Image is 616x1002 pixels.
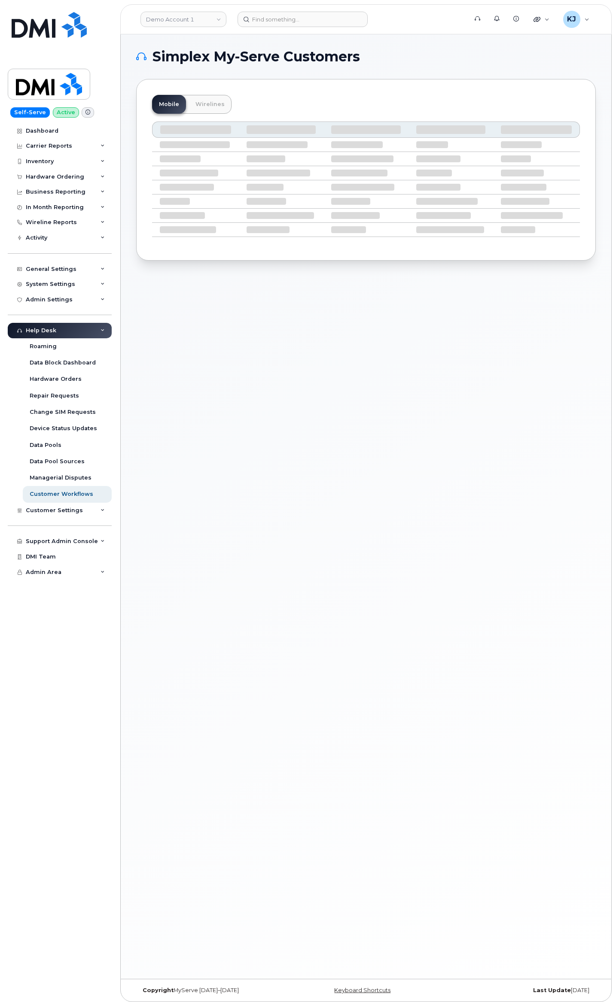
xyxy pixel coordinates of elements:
a: Mobile [152,95,186,114]
strong: Copyright [143,987,174,993]
a: Wirelines [189,95,232,114]
span: Simplex My-Serve Customers [152,50,360,63]
strong: Last Update [533,987,571,993]
div: [DATE] [442,987,596,994]
a: Keyboard Shortcuts [334,987,390,993]
div: MyServe [DATE]–[DATE] [136,987,290,994]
